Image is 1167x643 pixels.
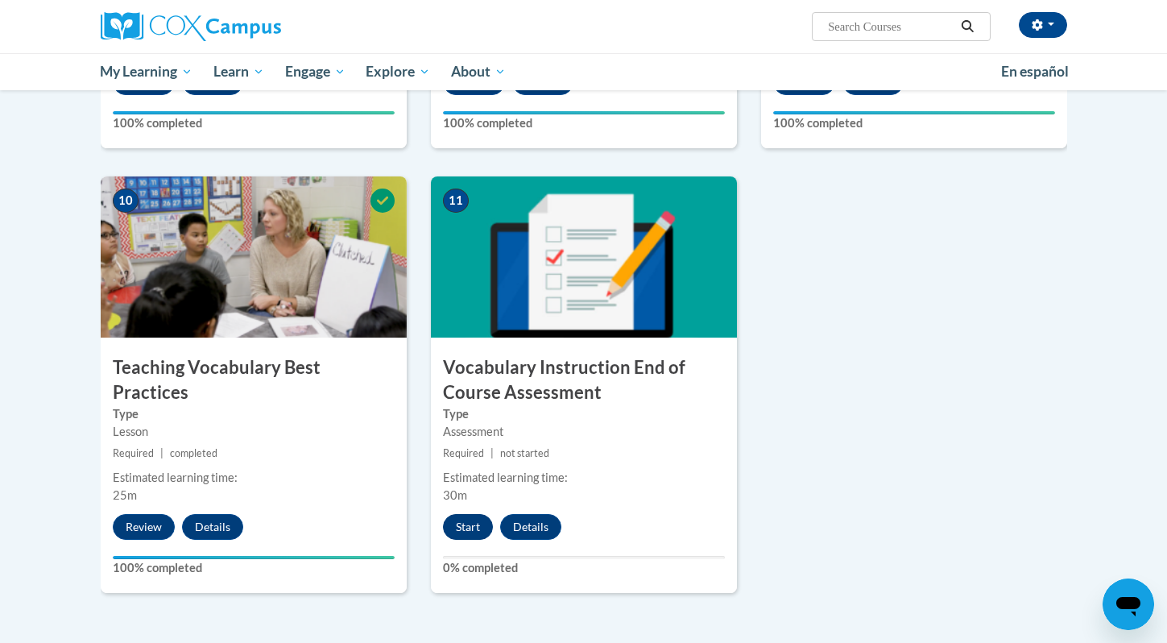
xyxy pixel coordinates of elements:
div: Estimated learning time: [113,469,395,487]
span: 30m [443,488,467,502]
button: Review [113,514,175,540]
h3: Vocabulary Instruction End of Course Assessment [431,355,737,405]
a: Learn [203,53,275,90]
div: Your progress [113,556,395,559]
span: Engage [285,62,346,81]
div: Your progress [773,111,1055,114]
label: Type [113,405,395,423]
label: 100% completed [773,114,1055,132]
div: Assessment [443,423,725,441]
button: Details [182,514,243,540]
h3: Teaching Vocabulary Best Practices [101,355,407,405]
span: En español [1001,63,1069,80]
button: Account Settings [1019,12,1067,38]
button: Details [500,514,561,540]
label: 0% completed [443,559,725,577]
input: Search Courses [826,17,955,36]
div: Your progress [113,111,395,114]
div: Main menu [77,53,1091,90]
span: not started [500,447,549,459]
span: | [490,447,494,459]
span: 25m [113,488,137,502]
span: My Learning [100,62,192,81]
label: 100% completed [113,114,395,132]
a: Cox Campus [101,12,407,41]
button: Start [443,514,493,540]
a: Explore [355,53,441,90]
label: 100% completed [443,114,725,132]
div: Estimated learning time: [443,469,725,487]
label: Type [443,405,725,423]
button: Search [955,17,979,36]
span: Explore [366,62,430,81]
div: Lesson [113,423,395,441]
a: En español [991,55,1079,89]
a: My Learning [90,53,204,90]
img: Course Image [101,176,407,338]
span: Learn [213,62,264,81]
span: Required [113,447,154,459]
img: Course Image [431,176,737,338]
img: Cox Campus [101,12,281,41]
span: 11 [443,189,469,213]
span: | [160,447,163,459]
iframe: Button to launch messaging window [1103,579,1154,630]
span: About [451,62,506,81]
span: Required [443,447,484,459]
span: 10 [113,189,139,213]
div: Your progress [443,111,725,114]
span: completed [170,447,217,459]
a: Engage [275,53,356,90]
a: About [441,53,516,90]
label: 100% completed [113,559,395,577]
